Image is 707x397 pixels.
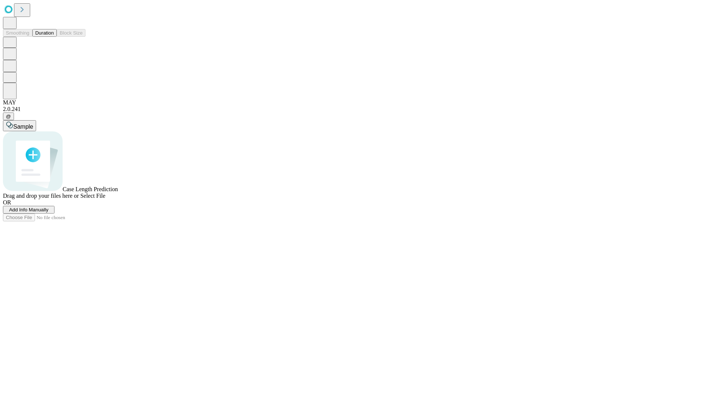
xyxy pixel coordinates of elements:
[3,99,704,106] div: MAY
[13,124,33,130] span: Sample
[3,106,704,112] div: 2.0.241
[3,199,11,205] span: OR
[3,112,14,120] button: @
[6,114,11,119] span: @
[63,186,118,192] span: Case Length Prediction
[3,29,32,37] button: Smoothing
[3,193,79,199] span: Drag and drop your files here or
[80,193,105,199] span: Select File
[57,29,85,37] button: Block Size
[3,206,54,214] button: Add Info Manually
[3,120,36,131] button: Sample
[32,29,57,37] button: Duration
[9,207,49,212] span: Add Info Manually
